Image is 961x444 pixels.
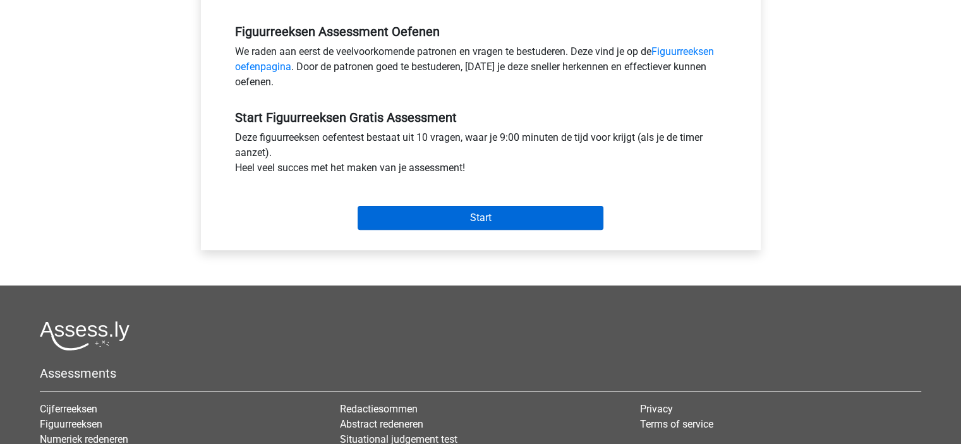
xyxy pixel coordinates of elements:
img: Assessly logo [40,321,130,351]
a: Privacy [640,403,673,415]
a: Cijferreeksen [40,403,97,415]
div: We raden aan eerst de veelvoorkomende patronen en vragen te bestuderen. Deze vind je op de . Door... [226,44,736,95]
a: Figuurreeksen [40,418,102,430]
h5: Assessments [40,366,921,381]
a: Redactiesommen [340,403,418,415]
a: Terms of service [640,418,713,430]
div: Deze figuurreeksen oefentest bestaat uit 10 vragen, waar je 9:00 minuten de tijd voor krijgt (als... [226,130,736,181]
input: Start [358,206,603,230]
h5: Start Figuurreeksen Gratis Assessment [235,110,727,125]
h5: Figuurreeksen Assessment Oefenen [235,24,727,39]
a: Abstract redeneren [340,418,423,430]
